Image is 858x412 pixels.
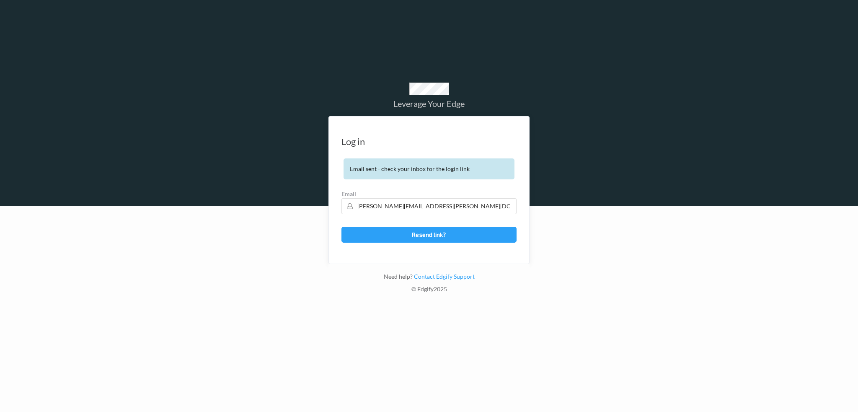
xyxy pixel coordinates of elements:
[344,158,514,179] div: Email sent - check your inbox for the login link
[328,99,530,108] div: Leverage Your Edge
[413,273,475,280] a: Contact Edgify Support
[328,272,530,285] div: Need help?
[341,227,517,243] button: Resend link?
[341,190,517,198] label: Email
[341,137,365,146] div: Log in
[328,285,530,298] div: © Edgify 2025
